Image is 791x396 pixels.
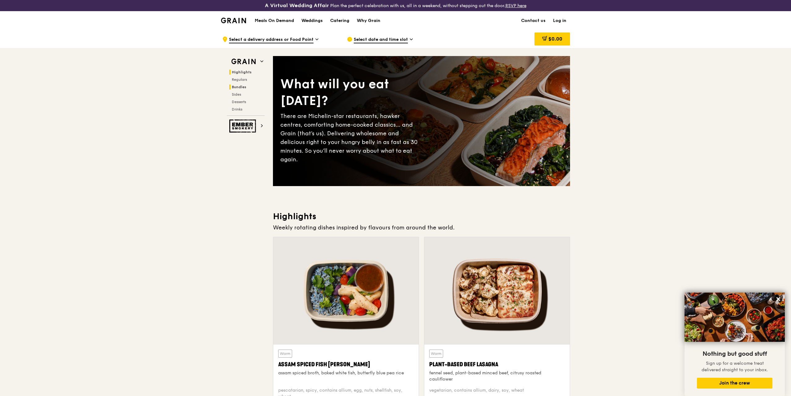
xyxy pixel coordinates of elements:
a: Catering [326,11,353,30]
span: Nothing but good stuff [702,350,767,358]
img: DSC07876-Edit02-Large.jpeg [685,293,785,342]
span: Sign up for a welcome treat delivered straight to your inbox. [702,361,768,372]
a: Log in [549,11,570,30]
div: Assam Spiced Fish [PERSON_NAME] [278,360,414,369]
span: Sides [232,92,241,97]
div: fennel seed, plant-based minced beef, citrusy roasted cauliflower [429,370,565,382]
img: Ember Smokery web logo [229,120,258,133]
a: Why Grain [353,11,384,30]
span: Highlights [232,70,252,74]
a: Weddings [298,11,326,30]
div: There are Michelin-star restaurants, hawker centres, comforting home-cooked classics… and Grain (... [280,112,421,164]
h1: Meals On Demand [255,18,294,24]
a: GrainGrain [221,11,246,29]
img: Grain web logo [229,56,258,67]
span: Regulars [232,77,247,82]
span: Desserts [232,100,246,104]
span: Select a delivery address or Food Point [229,37,313,43]
div: Plan the perfect celebration with us, all in a weekend, without stepping out the door. [217,2,574,9]
img: Grain [221,18,246,23]
span: Drinks [232,107,242,111]
div: Warm [429,350,443,358]
h3: A Virtual Wedding Affair [265,2,329,9]
div: assam spiced broth, baked white fish, butterfly blue pea rice [278,370,414,376]
div: Why Grain [357,11,380,30]
span: $0.00 [548,36,562,42]
span: Select date and time slot [354,37,408,43]
div: Plant-Based Beef Lasagna [429,360,565,369]
button: Close [773,294,783,304]
div: Catering [330,11,349,30]
a: RSVP here [505,3,526,8]
div: Warm [278,350,292,358]
div: Weddings [301,11,323,30]
div: What will you eat [DATE]? [280,76,421,109]
h3: Highlights [273,211,570,222]
div: Weekly rotating dishes inspired by flavours from around the world. [273,223,570,232]
a: Contact us [517,11,549,30]
span: Bundles [232,85,246,89]
button: Join the crew [697,378,772,389]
